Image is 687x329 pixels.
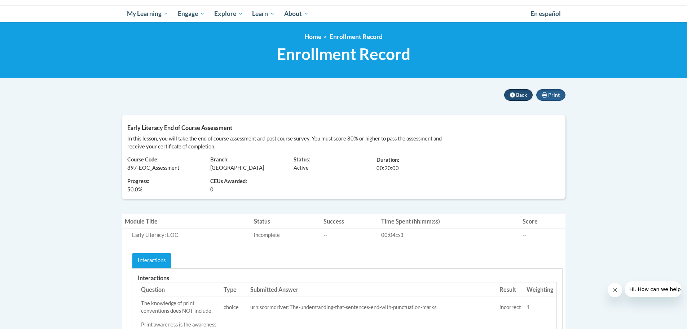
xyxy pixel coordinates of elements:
[330,33,383,40] span: Enrollment Record
[526,6,565,21] a: En español
[524,282,556,297] th: Weighting
[247,297,497,318] td: urn:scormdriver:The-understanding-that-sentences-end-with-punctuation-marks
[294,165,309,171] span: Active
[127,186,142,194] span: %
[210,5,248,22] a: Explore
[251,214,321,229] th: Status
[247,5,279,22] a: Learn
[221,297,247,318] td: choice
[304,33,321,40] a: Home
[127,186,138,192] span: 50.0
[173,5,210,22] a: Engage
[138,297,221,318] td: The knowledge of print conventions does NOT include:
[122,214,251,229] th: Module Title
[132,253,171,268] a: Interactions
[523,231,563,239] div: --
[252,9,275,18] span: Learn
[127,124,232,131] span: Early Literacy End of Course Assessment
[214,9,243,18] span: Explore
[138,282,221,297] th: Question
[497,297,524,318] td: incorrect
[378,214,520,229] th: Time Spent (hh:mm:ss)
[138,274,557,282] h3: Interactions
[520,214,565,229] th: Score
[279,5,313,22] a: About
[178,9,205,18] span: Engage
[284,9,309,18] span: About
[247,282,497,297] th: Submitted Answer
[221,282,247,297] th: Type
[210,178,283,186] span: CEUs Awarded:
[127,135,442,150] span: In this lesson, you will take the end of course assessment and post course survey. You must score...
[530,10,561,17] span: En español
[524,297,556,318] td: 1
[127,156,159,163] span: Course Code:
[608,283,622,297] iframe: Close message
[127,9,168,18] span: My Learning
[4,5,58,11] span: Hi. How can we help?
[127,178,149,184] span: Progress:
[376,165,399,171] span: 00:20:00
[251,228,321,242] td: incomplete
[536,89,565,101] button: Print
[127,165,179,171] span: 897-EOC_Assessment
[504,89,533,101] button: Back
[625,281,681,297] iframe: Message from company
[321,228,378,242] td: --
[210,186,213,194] span: 0
[497,282,524,297] th: Result
[376,157,399,163] span: Duration:
[294,156,310,163] span: Status:
[548,92,560,98] span: Print
[132,231,248,239] div: Early Literacy: EOC
[210,165,264,171] span: [GEOGRAPHIC_DATA]
[321,214,378,229] th: Success
[378,228,520,242] td: 00:04:53
[116,5,571,22] div: Main menu
[210,156,229,163] span: Branch:
[516,92,527,98] span: Back
[123,5,173,22] a: My Learning
[277,44,410,64] span: Enrollment Record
